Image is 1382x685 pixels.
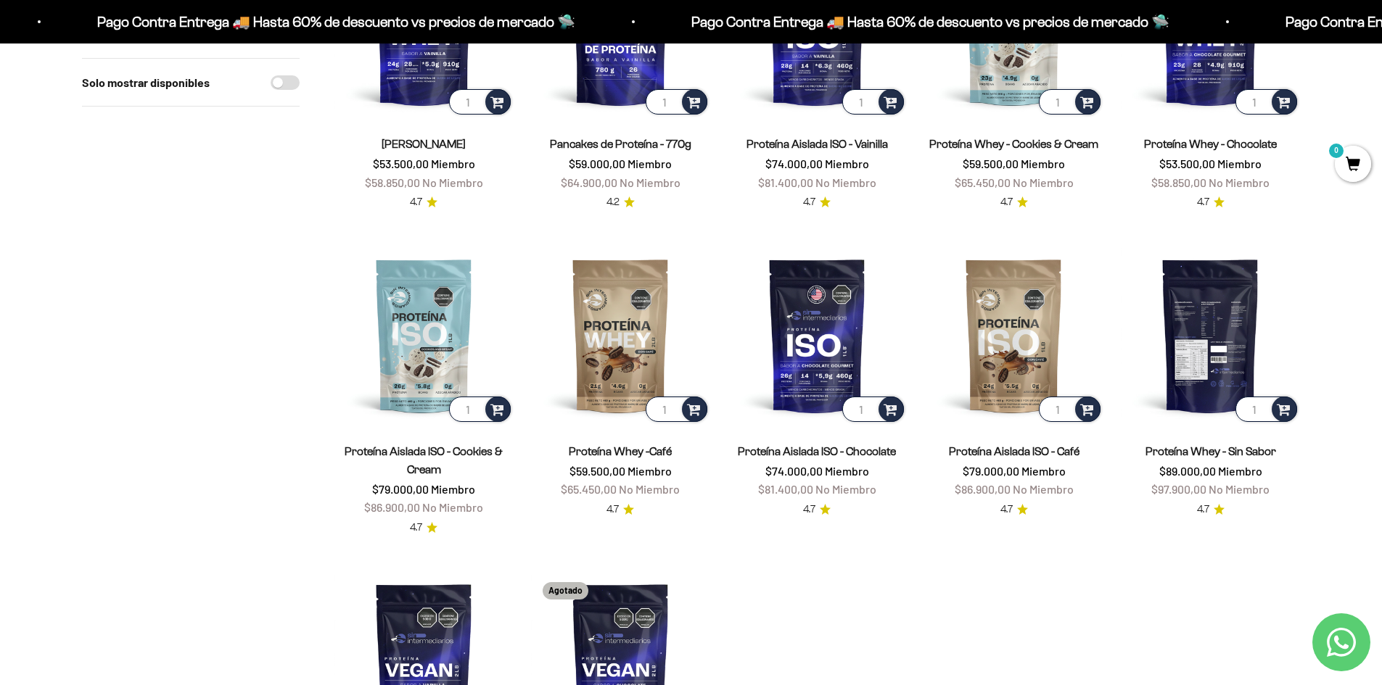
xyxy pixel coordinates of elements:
[949,445,1079,457] a: Proteína Aislada ISO - Café
[955,175,1011,189] span: $65.450,00
[738,445,896,457] a: Proteína Aislada ISO - Chocolate
[431,157,475,170] span: Miembro
[372,482,429,496] span: $79.000,00
[1159,464,1216,478] span: $89.000,00
[815,175,876,189] span: No Miembro
[1000,502,1028,518] a: 4.74.7 de 5.0 estrellas
[620,175,680,189] span: No Miembro
[96,10,574,33] p: Pago Contra Entrega 🚚 Hasta 60% de descuento vs precios de mercado 🛸
[1209,482,1270,496] span: No Miembro
[1144,138,1277,150] a: Proteína Whey - Chocolate
[803,502,815,518] span: 4.7
[1159,157,1215,170] span: $53.500,00
[1151,482,1206,496] span: $97.900,00
[422,175,483,189] span: No Miembro
[758,175,813,189] span: $81.400,00
[1151,175,1206,189] span: $58.850,00
[410,520,437,536] a: 4.74.7 de 5.0 estrellas
[825,157,869,170] span: Miembro
[550,138,691,150] a: Pancakes de Proteína - 770g
[1197,194,1225,210] a: 4.74.7 de 5.0 estrellas
[365,175,420,189] span: $58.850,00
[765,157,823,170] span: $74.000,00
[1013,482,1074,496] span: No Miembro
[422,500,483,514] span: No Miembro
[1197,502,1225,518] a: 4.74.7 de 5.0 estrellas
[364,500,420,514] span: $86.900,00
[569,464,625,478] span: $59.500,00
[746,138,888,150] a: Proteína Aislada ISO - Vainilla
[815,482,876,496] span: No Miembro
[1021,464,1066,478] span: Miembro
[373,157,429,170] span: $53.500,00
[569,445,672,457] a: Proteína Whey -Café
[1121,246,1300,425] img: Proteína Whey - Sin Sabor
[1013,175,1074,189] span: No Miembro
[606,502,634,518] a: 4.74.7 de 5.0 estrellas
[758,482,813,496] span: $81.400,00
[1021,157,1065,170] span: Miembro
[803,194,815,210] span: 4.7
[410,520,422,536] span: 4.7
[825,464,869,478] span: Miembro
[606,194,620,210] span: 4.2
[690,10,1168,33] p: Pago Contra Entrega 🚚 Hasta 60% de descuento vs precios de mercado 🛸
[561,482,617,496] span: $65.450,00
[1218,464,1262,478] span: Miembro
[410,194,437,210] a: 4.74.7 de 5.0 estrellas
[1328,142,1345,159] mark: 0
[963,464,1019,478] span: $79.000,00
[606,194,635,210] a: 4.24.2 de 5.0 estrellas
[1000,194,1028,210] a: 4.74.7 de 5.0 estrellas
[628,464,672,478] span: Miembro
[803,194,831,210] a: 4.74.7 de 5.0 estrellas
[1197,502,1209,518] span: 4.7
[1217,157,1262,170] span: Miembro
[1197,194,1209,210] span: 4.7
[619,482,680,496] span: No Miembro
[569,157,625,170] span: $59.000,00
[765,464,823,478] span: $74.000,00
[1000,502,1013,518] span: 4.7
[1209,175,1270,189] span: No Miembro
[803,502,831,518] a: 4.74.7 de 5.0 estrellas
[382,138,466,150] a: [PERSON_NAME]
[929,138,1098,150] a: Proteína Whey - Cookies & Cream
[410,194,422,210] span: 4.7
[561,175,617,189] span: $64.900,00
[628,157,672,170] span: Miembro
[963,157,1019,170] span: $59.500,00
[606,502,619,518] span: 4.7
[345,445,503,476] a: Proteína Aislada ISO - Cookies & Cream
[1146,445,1276,457] a: Proteína Whey - Sin Sabor
[955,482,1011,496] span: $86.900,00
[82,73,210,92] label: Solo mostrar disponibles
[431,482,475,496] span: Miembro
[1000,194,1013,210] span: 4.7
[1335,157,1371,173] a: 0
